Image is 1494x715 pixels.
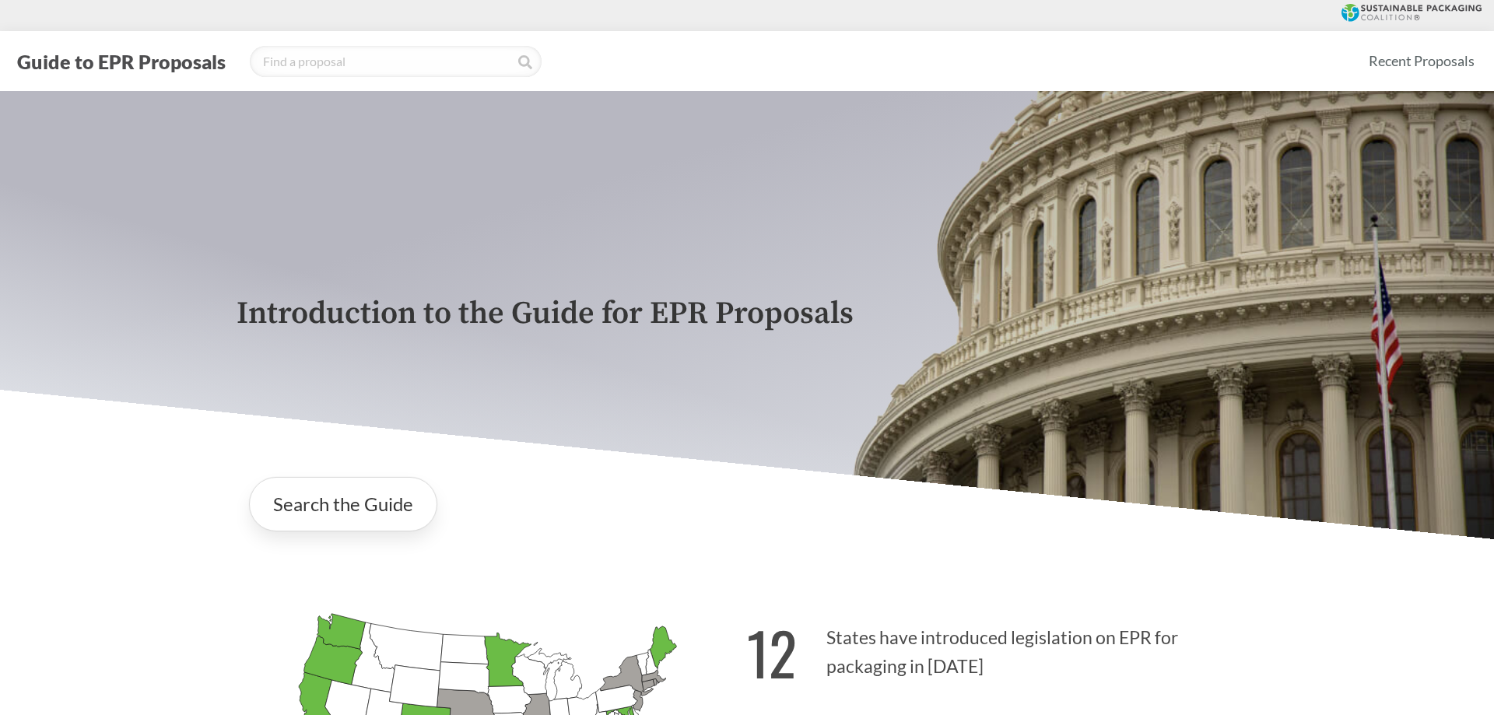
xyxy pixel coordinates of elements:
button: Guide to EPR Proposals [12,49,230,74]
a: Search the Guide [249,477,437,531]
p: Introduction to the Guide for EPR Proposals [237,296,1257,331]
a: Recent Proposals [1362,44,1482,79]
strong: 12 [747,609,797,696]
p: States have introduced legislation on EPR for packaging in [DATE] [747,600,1257,696]
input: Find a proposal [250,46,542,77]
